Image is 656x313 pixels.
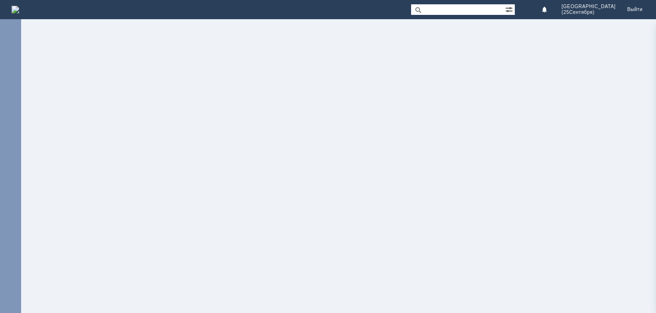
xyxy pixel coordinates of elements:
[569,10,595,15] span: Сентября)
[561,10,569,15] span: (25
[561,4,616,10] span: [GEOGRAPHIC_DATA]
[12,6,19,13] a: Перейти на домашнюю страницу
[505,4,515,13] span: Расширенный поиск
[12,6,19,13] img: logo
